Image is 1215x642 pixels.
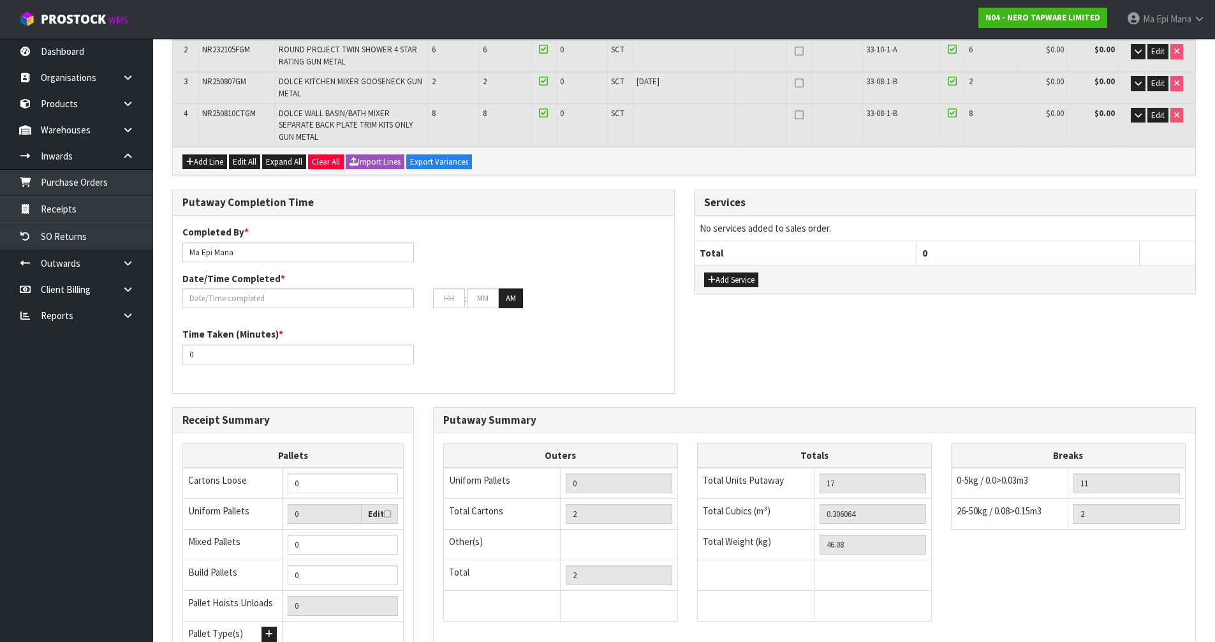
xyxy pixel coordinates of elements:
[288,535,398,555] input: Manual
[566,504,672,524] input: OUTERS TOTAL = CTN
[183,468,283,499] td: Cartons Loose
[499,288,523,309] button: AM
[288,596,398,616] input: UNIFORM P + MIXED P + BUILD P
[1147,76,1168,91] button: Edit
[182,327,283,341] label: Time Taken (Minutes)
[1046,44,1064,55] span: $0.00
[697,443,931,468] th: Totals
[182,225,249,239] label: Completed By
[443,414,1186,426] h3: Putaway Summary
[704,197,1186,209] h3: Services
[279,44,417,66] span: ROUND PROJECT TWIN SHOWER 4 STAR RATING GUN METAL
[1147,108,1168,123] button: Edit
[19,11,35,27] img: cube-alt.png
[368,508,391,521] label: Edit
[1094,108,1115,119] strong: $0.00
[183,443,404,468] th: Pallets
[866,44,897,55] span: 33-10-1-A
[985,12,1100,23] strong: N04 - NERO TAPWARE LIMITED
[288,565,398,585] input: Manual
[1151,78,1165,89] span: Edit
[1046,76,1064,87] span: $0.00
[229,154,260,170] button: Edit All
[279,76,422,98] span: DOLCE KITCHEN MIXER GOOSENECK GUN METAL
[560,44,564,55] span: 0
[432,108,436,119] span: 8
[433,288,465,308] input: HH
[1147,44,1168,59] button: Edit
[866,76,897,87] span: 33-08-1-B
[443,560,561,590] td: Total
[183,591,283,622] td: Pallet Hoists Unloads
[182,197,665,209] h3: Putaway Completion Time
[443,498,561,529] td: Total Cartons
[182,272,285,285] label: Date/Time Completed
[288,504,362,524] input: Uniform Pallets
[183,530,283,560] td: Mixed Pallets
[406,154,472,170] button: Export Variances
[266,156,302,167] span: Expand All
[560,108,564,119] span: 0
[560,76,564,87] span: 0
[41,11,106,27] span: ProStock
[202,76,246,87] span: NR250807GM
[184,108,188,119] span: 4
[969,44,973,55] span: 6
[566,474,672,493] input: UNIFORM P LINES
[182,288,414,308] input: Date/Time completed
[465,288,467,309] td: :
[1170,13,1191,25] span: Mana
[611,76,624,87] span: SCT
[611,44,624,55] span: SCT
[483,44,487,55] span: 6
[308,154,344,170] button: Clear All
[695,216,1196,241] td: No services added to sales order.
[184,44,188,55] span: 2
[1151,46,1165,57] span: Edit
[443,529,561,560] td: Other(s)
[182,345,414,364] input: Time Taken
[978,8,1107,28] a: N04 - NERO TAPWARE LIMITED
[467,288,499,308] input: MM
[432,76,436,87] span: 2
[697,529,814,560] td: Total Weight (kg)
[1151,110,1165,121] span: Edit
[184,76,188,87] span: 3
[969,108,973,119] span: 8
[443,468,561,499] td: Uniform Pallets
[108,14,128,26] small: WMS
[1143,13,1168,25] span: Ma Epi
[866,108,897,119] span: 33-08-1-B
[637,76,659,87] span: [DATE]
[182,414,404,426] h3: Receipt Summary
[566,565,672,585] input: TOTAL PACKS
[183,498,283,530] td: Uniform Pallets
[611,108,624,119] span: SCT
[704,272,758,288] button: Add Service
[969,76,973,87] span: 2
[1094,44,1115,55] strong: $0.00
[922,247,927,259] span: 0
[182,154,227,170] button: Add Line
[483,108,487,119] span: 8
[1094,76,1115,87] strong: $0.00
[443,443,677,468] th: Outers
[432,44,436,55] span: 6
[483,76,487,87] span: 2
[183,560,283,591] td: Build Pallets
[202,44,250,55] span: NR232105FGM
[1046,108,1064,119] span: $0.00
[695,241,917,265] th: Total
[697,498,814,529] td: Total Cubics (m³)
[346,154,404,170] button: Import Lines
[288,474,398,493] input: Manual
[202,108,256,119] span: NR250810CTGM
[262,154,306,170] button: Expand All
[279,108,413,142] span: DOLCE WALL BASIN/BATH MIXER SEPARATE BACK PLATE TRIM KITS ONLY GUN METAL
[957,474,1028,486] span: 0-5kg / 0.0>0.03m3
[697,468,814,499] td: Total Units Putaway
[951,443,1185,468] th: Breaks
[957,505,1042,517] span: 26-50kg / 0.08>0.15m3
